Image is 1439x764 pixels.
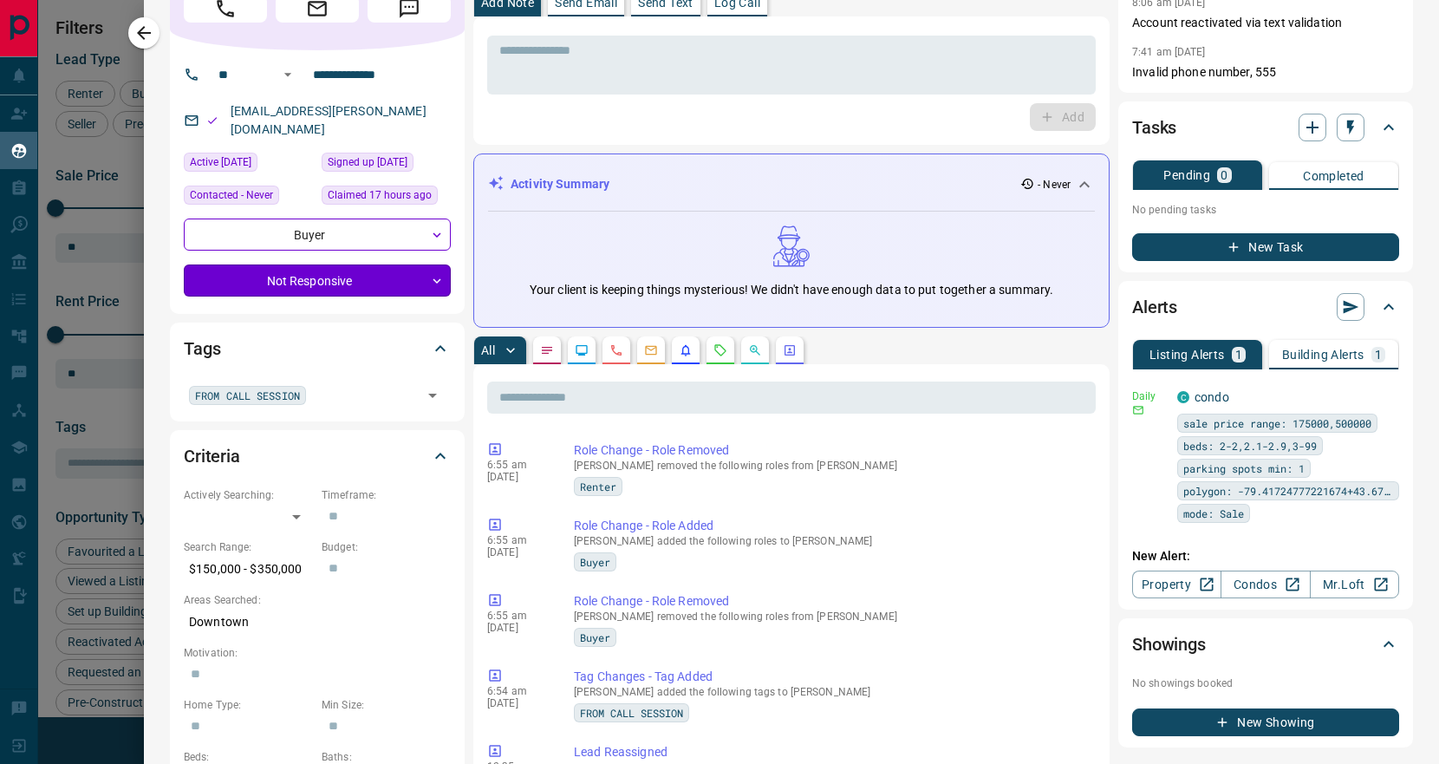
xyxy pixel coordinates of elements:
div: Alerts [1132,286,1399,328]
p: Min Size: [322,697,451,713]
div: Activity Summary- Never [488,168,1095,200]
span: Buyer [580,553,610,571]
p: No pending tasks [1132,197,1399,223]
svg: Opportunities [748,343,762,357]
span: Active [DATE] [190,153,251,171]
a: condo [1195,390,1229,404]
p: Motivation: [184,645,451,661]
p: Timeframe: [322,487,451,503]
div: Sat Sep 13 2025 [184,153,313,177]
p: All [481,344,495,356]
p: [DATE] [487,697,548,709]
p: Downtown [184,608,451,637]
div: Showings [1132,624,1399,665]
button: New Task [1132,233,1399,261]
span: FROM CALL SESSION [580,704,683,722]
p: Areas Searched: [184,592,451,608]
h2: Tags [184,335,220,362]
p: 1 [1375,349,1382,361]
span: FROM CALL SESSION [195,387,300,404]
span: Renter [580,478,616,495]
p: [DATE] [487,471,548,483]
p: [DATE] [487,546,548,558]
p: Listing Alerts [1149,349,1225,361]
p: Actively Searching: [184,487,313,503]
span: parking spots min: 1 [1183,460,1305,477]
a: [EMAIL_ADDRESS][PERSON_NAME][DOMAIN_NAME] [231,104,426,136]
div: Tue Sep 16 2025 [322,186,451,210]
div: Sun Jun 15 2014 [322,153,451,177]
p: 7:41 am [DATE] [1132,46,1206,58]
p: 6:54 am [487,685,548,697]
div: condos.ca [1177,391,1189,403]
span: Buyer [580,629,610,646]
p: Account reactivated via text validation [1132,14,1399,32]
p: Lead Reassigned [574,743,1089,761]
p: No showings booked [1132,676,1399,691]
p: New Alert: [1132,547,1399,565]
p: 6:55 am [487,534,548,546]
h2: Showings [1132,630,1206,658]
svg: Notes [540,343,554,357]
p: Search Range: [184,539,313,555]
p: Invalid phone number, 555 [1132,63,1399,82]
p: Activity Summary [511,175,609,193]
span: polygon: -79.41724777221674+43.67258996139467,-79.38205718994135+43.6699824973308,-79.37664985656... [1183,482,1393,500]
h2: Alerts [1132,293,1177,321]
p: Completed [1303,170,1364,182]
button: Open [420,383,445,408]
div: Tasks [1132,107,1399,148]
a: Mr.Loft [1310,571,1399,598]
p: Tag Changes - Tag Added [574,668,1089,686]
div: Tags [184,328,451,369]
p: Home Type: [184,697,313,713]
p: $150,000 - $350,000 [184,555,313,584]
p: Budget: [322,539,451,555]
p: [PERSON_NAME] added the following tags to [PERSON_NAME] [574,686,1089,698]
p: 6:55 am [487,610,548,622]
p: Role Change - Role Removed [574,592,1089,611]
svg: Email Valid [206,114,218,127]
p: [DATE] [487,622,548,634]
p: 6:55 am [487,459,548,471]
svg: Calls [609,343,623,357]
button: New Showing [1132,708,1399,736]
p: [PERSON_NAME] removed the following roles from [PERSON_NAME] [574,611,1089,623]
svg: Lead Browsing Activity [575,343,589,357]
h2: Tasks [1132,114,1176,141]
p: [PERSON_NAME] removed the following roles from [PERSON_NAME] [574,460,1089,472]
p: [PERSON_NAME] added the following roles to [PERSON_NAME] [574,535,1089,547]
span: Signed up [DATE] [328,153,407,171]
svg: Agent Actions [783,343,797,357]
p: Role Change - Role Removed [574,441,1089,460]
p: Pending [1163,169,1210,181]
p: Building Alerts [1282,349,1364,361]
a: Condos [1221,571,1310,598]
span: beds: 2-2,2.1-2.9,3-99 [1183,437,1317,454]
p: Role Change - Role Added [574,517,1089,535]
div: Buyer [184,219,451,251]
button: Open [277,64,298,85]
h2: Criteria [184,442,240,470]
svg: Requests [713,343,727,357]
div: Criteria [184,435,451,477]
span: Claimed 17 hours ago [328,186,432,204]
span: Contacted - Never [190,186,273,204]
p: 1 [1235,349,1242,361]
p: Your client is keeping things mysterious! We didn't have enough data to put together a summary. [530,281,1053,299]
span: mode: Sale [1183,505,1244,522]
p: Daily [1132,389,1167,404]
p: 0 [1221,169,1227,181]
svg: Emails [644,343,658,357]
span: sale price range: 175000,500000 [1183,415,1371,432]
svg: Email [1132,404,1144,416]
a: Property [1132,571,1221,598]
svg: Listing Alerts [679,343,693,357]
div: Not Responsive [184,264,451,297]
p: - Never [1038,177,1071,193]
